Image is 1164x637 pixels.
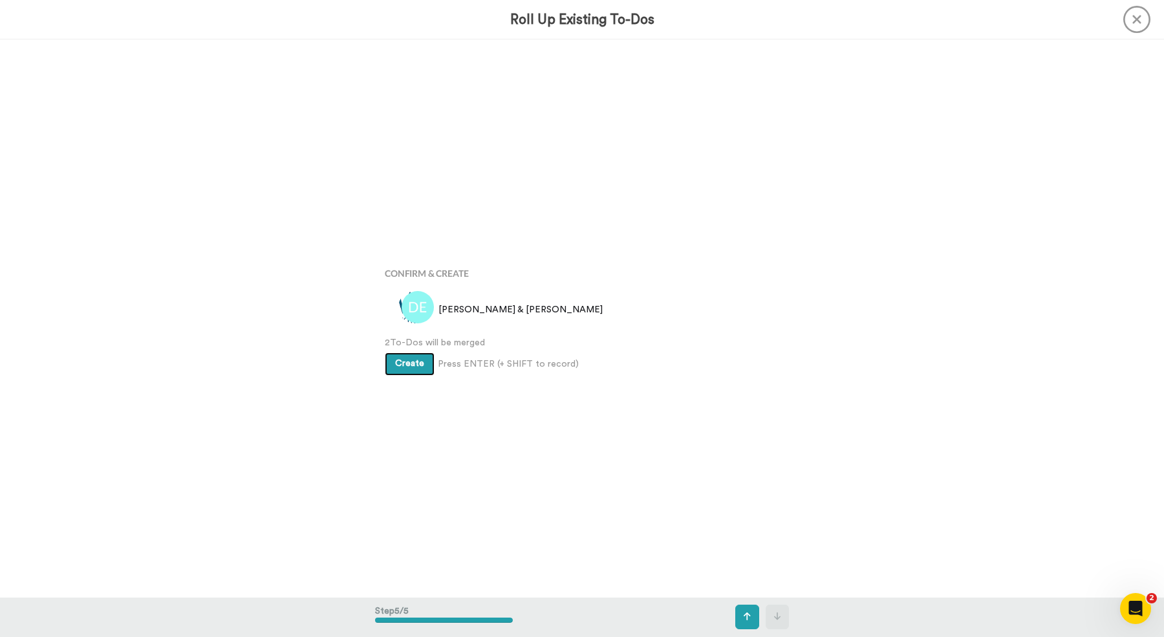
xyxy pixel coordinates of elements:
span: Press ENTER (+ SHIFT to record) [438,358,579,371]
span: [PERSON_NAME] & [PERSON_NAME] [438,303,603,316]
span: 2 To-Dos will be merged [385,336,779,349]
button: Create [385,352,435,376]
h4: Confirm & Create [385,268,779,278]
img: 866edbef-c903-4570-8728-a7e386d38161.png [398,291,431,323]
span: Create [395,359,424,368]
img: de.png [402,291,434,323]
iframe: Intercom live chat [1120,593,1151,624]
div: Step 5 / 5 [375,598,513,636]
h3: Roll Up Existing To-Dos [510,12,654,27]
span: 2 [1147,593,1157,603]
